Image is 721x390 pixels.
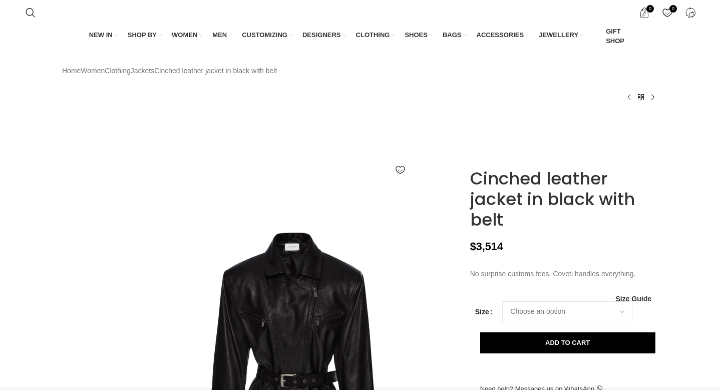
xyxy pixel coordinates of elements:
[172,31,197,40] span: WOMEN
[443,31,462,40] span: BAGS
[60,308,121,366] img: Magda Butrym dresses
[647,91,659,103] a: Next product
[21,25,700,48] div: Main navigation
[405,31,428,40] span: SHOES
[657,3,677,23] div: My Wishlist
[154,65,277,76] span: Cinched leather jacket in black with belt
[128,31,157,40] span: SHOP BY
[470,118,515,163] img: Magda Butrym
[21,3,41,23] a: Search
[356,25,395,46] a: CLOTHING
[131,65,154,76] a: Jackets
[89,31,113,40] span: NEW IN
[657,3,677,23] a: 0
[623,91,635,103] a: Previous product
[128,25,162,46] a: SHOP BY
[60,245,121,303] img: Magda Butrym dress
[470,240,503,253] bdi: 3,514
[470,240,476,253] span: $
[477,25,529,46] a: ACCESSORIES
[89,25,118,46] a: NEW IN
[539,31,578,40] span: JEWELLERY
[105,65,130,76] a: Clothing
[606,27,632,45] span: GIFT SHOP
[81,65,105,76] a: Women
[405,25,433,46] a: SHOES
[634,3,654,23] a: 0
[480,332,655,353] button: Add to cart
[302,25,346,46] a: DESIGNERS
[212,25,232,46] a: MEN
[242,25,292,46] a: CUSTOMIZING
[646,5,654,13] span: 0
[475,306,493,317] label: Size
[242,31,287,40] span: CUSTOMIZING
[62,65,277,76] nav: Breadcrumb
[212,31,227,40] span: MEN
[539,25,583,46] a: JEWELLERY
[593,25,632,48] a: GIFT SHOP
[62,65,81,76] a: Home
[593,32,602,41] img: GiftBag
[443,25,467,46] a: BAGS
[172,25,202,46] a: WOMEN
[477,31,524,40] span: ACCESSORIES
[470,268,659,279] p: No surprise customs fees. Coveti handles everything.
[470,168,659,230] h1: Cinched leather jacket in black with belt
[302,31,341,40] span: DESIGNERS
[356,31,390,40] span: CLOTHING
[669,5,677,13] span: 0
